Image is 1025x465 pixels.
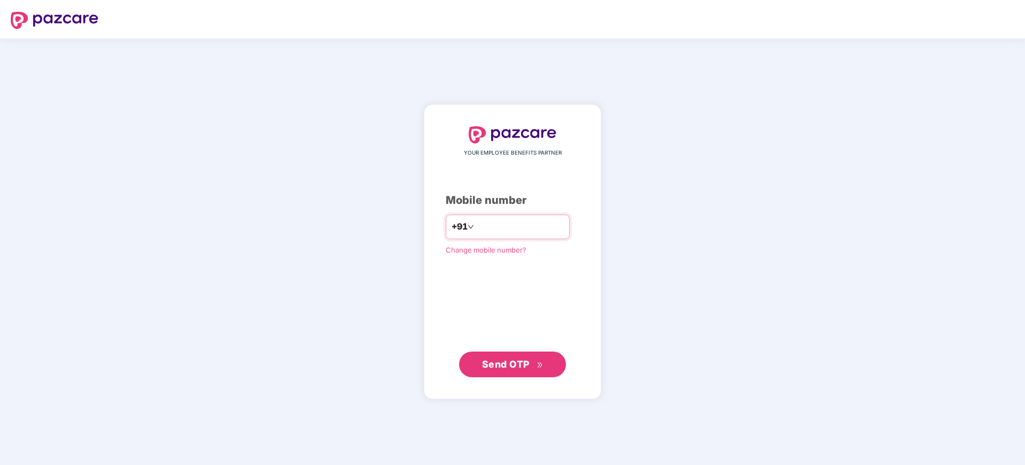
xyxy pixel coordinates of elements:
span: down [468,224,474,230]
img: logo [469,126,556,143]
span: Send OTP [482,359,530,370]
a: Change mobile number? [446,246,526,254]
button: Send OTPdouble-right [459,352,566,377]
div: Mobile number [446,192,579,209]
img: logo [11,12,98,29]
span: double-right [537,362,543,369]
span: +91 [452,220,468,233]
span: YOUR EMPLOYEE BENEFITS PARTNER [464,149,562,157]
